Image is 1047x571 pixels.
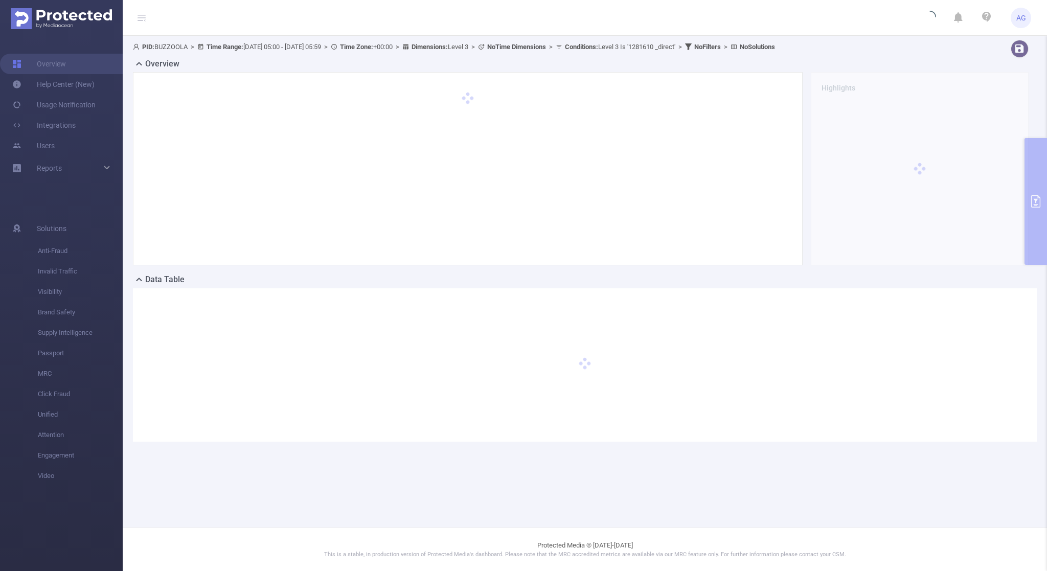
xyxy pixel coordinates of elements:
span: Brand Safety [38,302,123,323]
span: > [468,43,478,51]
b: Time Zone: [340,43,373,51]
span: > [721,43,731,51]
b: Conditions : [565,43,598,51]
b: Time Range: [207,43,243,51]
a: Overview [12,54,66,74]
span: Level 3 Is '1281610 _direct' [565,43,675,51]
span: > [546,43,556,51]
h2: Overview [145,58,179,70]
span: Engagement [38,445,123,466]
span: > [321,43,331,51]
h2: Data Table [145,273,185,286]
span: Solutions [37,218,66,239]
span: Invalid Traffic [38,261,123,282]
b: PID: [142,43,154,51]
span: Supply Intelligence [38,323,123,343]
img: Protected Media [11,8,112,29]
a: Integrations [12,115,76,135]
i: icon: user [133,43,142,50]
span: Anti-Fraud [38,241,123,261]
span: BUZZOOLA [DATE] 05:00 - [DATE] 05:59 +00:00 [133,43,775,51]
b: Dimensions : [412,43,448,51]
a: Usage Notification [12,95,96,115]
span: Passport [38,343,123,363]
b: No Filters [694,43,721,51]
a: Users [12,135,55,156]
span: > [393,43,402,51]
span: Unified [38,404,123,425]
span: Reports [37,164,62,172]
span: Attention [38,425,123,445]
span: > [188,43,197,51]
a: Reports [37,158,62,178]
span: Level 3 [412,43,468,51]
span: > [675,43,685,51]
footer: Protected Media © [DATE]-[DATE] [123,528,1047,571]
span: Click Fraud [38,384,123,404]
i: icon: loading [924,11,936,25]
a: Help Center (New) [12,74,95,95]
span: AG [1016,8,1026,28]
b: No Time Dimensions [487,43,546,51]
span: MRC [38,363,123,384]
span: Video [38,466,123,486]
p: This is a stable, in production version of Protected Media's dashboard. Please note that the MRC ... [148,551,1021,559]
span: Visibility [38,282,123,302]
b: No Solutions [740,43,775,51]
